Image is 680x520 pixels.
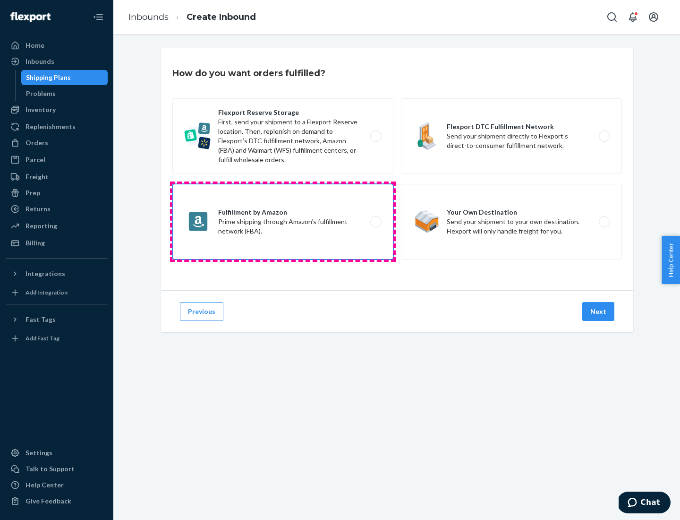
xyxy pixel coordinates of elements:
[6,185,108,200] a: Prep
[25,464,75,474] div: Talk to Support
[25,188,40,198] div: Prep
[25,315,56,324] div: Fast Tags
[662,236,680,284] button: Help Center
[25,334,59,342] div: Add Fast Tag
[187,12,256,22] a: Create Inbound
[25,41,44,50] div: Home
[6,312,108,327] button: Fast Tags
[25,496,71,506] div: Give Feedback
[25,269,65,278] div: Integrations
[21,70,108,85] a: Shipping Plans
[25,480,64,490] div: Help Center
[128,12,169,22] a: Inbounds
[6,477,108,493] a: Help Center
[6,169,108,184] a: Freight
[6,235,108,251] a: Billing
[26,89,56,98] div: Problems
[6,218,108,234] a: Reporting
[6,135,108,150] a: Orders
[644,8,663,26] button: Open account menu
[25,105,56,114] div: Inventory
[121,3,263,31] ol: breadcrumbs
[6,119,108,134] a: Replenishments
[26,73,71,82] div: Shipping Plans
[10,12,51,22] img: Flexport logo
[603,8,621,26] button: Open Search Box
[25,138,48,147] div: Orders
[25,238,45,248] div: Billing
[25,448,52,458] div: Settings
[623,8,642,26] button: Open notifications
[180,302,223,321] button: Previous
[21,86,108,101] a: Problems
[6,152,108,167] a: Parcel
[25,172,49,182] div: Freight
[6,102,108,117] a: Inventory
[25,155,45,165] div: Parcel
[25,122,76,131] div: Replenishments
[6,331,108,346] a: Add Fast Tag
[6,461,108,477] button: Talk to Support
[6,285,108,300] a: Add Integration
[25,57,54,66] div: Inbounds
[25,221,57,231] div: Reporting
[6,201,108,217] a: Returns
[89,8,108,26] button: Close Navigation
[619,492,671,515] iframe: Opens a widget where you can chat to one of our agents
[6,54,108,69] a: Inbounds
[582,302,614,321] button: Next
[6,38,108,53] a: Home
[6,494,108,509] button: Give Feedback
[25,288,68,296] div: Add Integration
[25,204,51,214] div: Returns
[172,67,325,79] h3: How do you want orders fulfilled?
[6,445,108,460] a: Settings
[6,266,108,281] button: Integrations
